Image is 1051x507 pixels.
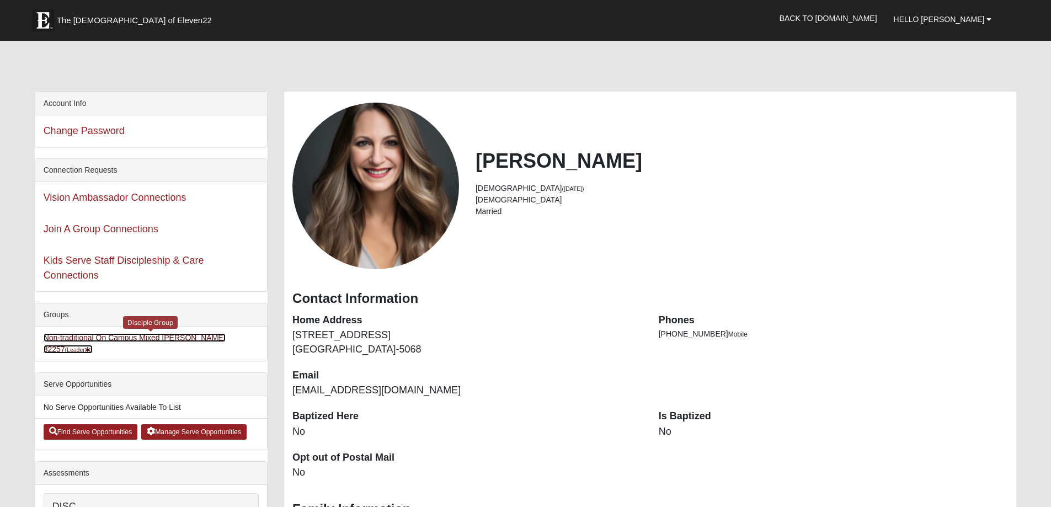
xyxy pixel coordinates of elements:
dt: Is Baptized [659,409,1009,424]
dt: Email [292,369,642,383]
div: Account Info [35,92,267,115]
a: The [DEMOGRAPHIC_DATA] of Eleven22 [26,4,247,31]
li: No Serve Opportunities Available To List [35,396,267,419]
a: Find Serve Opportunities [44,424,138,440]
a: View Fullsize Photo [292,103,459,269]
div: Connection Requests [35,159,267,182]
dd: No [292,466,642,480]
a: Change Password [44,125,125,136]
img: Eleven22 logo [32,9,54,31]
li: [PHONE_NUMBER] [659,328,1009,340]
a: Hello [PERSON_NAME] [885,6,1000,33]
a: Join A Group Connections [44,223,158,234]
a: Vision Ambassador Connections [44,192,186,203]
h3: Contact Information [292,291,1008,307]
dt: Opt out of Postal Mail [292,451,642,465]
dt: Phones [659,313,1009,328]
dd: [EMAIL_ADDRESS][DOMAIN_NAME] [292,383,642,398]
dt: Home Address [292,313,642,328]
dd: No [659,425,1009,439]
h2: [PERSON_NAME] [476,149,1008,173]
div: Groups [35,303,267,327]
dd: [STREET_ADDRESS] [GEOGRAPHIC_DATA]-5068 [292,328,642,356]
span: The [DEMOGRAPHIC_DATA] of Eleven22 [57,15,212,26]
div: Assessments [35,462,267,485]
div: Disciple Group [123,316,178,329]
li: Married [476,206,1008,217]
small: (Leader ) [65,346,93,353]
a: Manage Serve Opportunities [141,424,247,440]
small: ([DATE]) [562,185,584,192]
span: Hello [PERSON_NAME] [894,15,985,24]
li: [DEMOGRAPHIC_DATA] [476,183,1008,194]
span: Mobile [728,330,748,338]
a: Kids Serve Staff Discipleship & Care Connections [44,255,204,281]
a: Back to [DOMAIN_NAME] [771,4,885,32]
a: Non-traditional On Campus Mixed [PERSON_NAME] 32257(Leader) [44,333,226,354]
li: [DEMOGRAPHIC_DATA] [476,194,1008,206]
dt: Baptized Here [292,409,642,424]
div: Serve Opportunities [35,373,267,396]
dd: No [292,425,642,439]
